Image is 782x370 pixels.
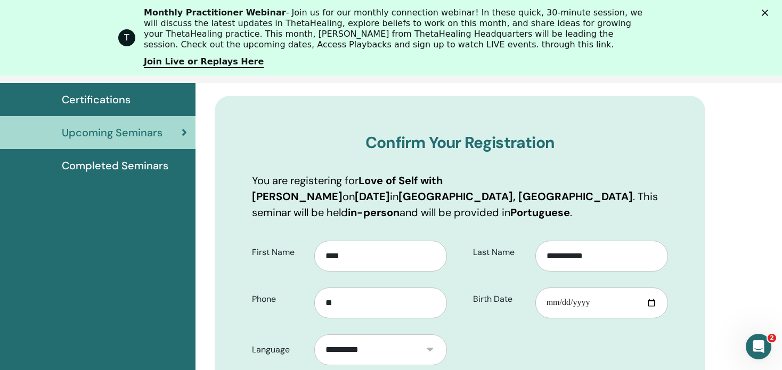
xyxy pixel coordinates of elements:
[62,92,131,108] span: Certifications
[348,205,400,219] b: in-person
[244,340,314,360] label: Language
[355,190,390,203] b: [DATE]
[244,289,314,309] label: Phone
[62,158,168,174] span: Completed Seminars
[510,205,570,219] b: Portuguese
[144,7,647,50] div: - Join us for our monthly connection webinar! In these quick, 30-minute session, we will discuss ...
[762,10,772,16] div: Fechar
[465,242,535,262] label: Last Name
[244,242,314,262] label: First Name
[144,7,286,18] b: Monthly Practitioner Webinar
[398,190,633,203] b: [GEOGRAPHIC_DATA], [GEOGRAPHIC_DATA]
[118,29,135,46] div: Profile image for ThetaHealing
[746,334,771,359] iframe: Intercom live chat
[465,289,535,309] label: Birth Date
[62,125,162,141] span: Upcoming Seminars
[252,172,668,220] p: You are registering for on in . This seminar will be held and will be provided in .
[252,133,668,152] h3: Confirm Your Registration
[144,56,264,68] a: Join Live or Replays Here
[768,334,776,342] span: 2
